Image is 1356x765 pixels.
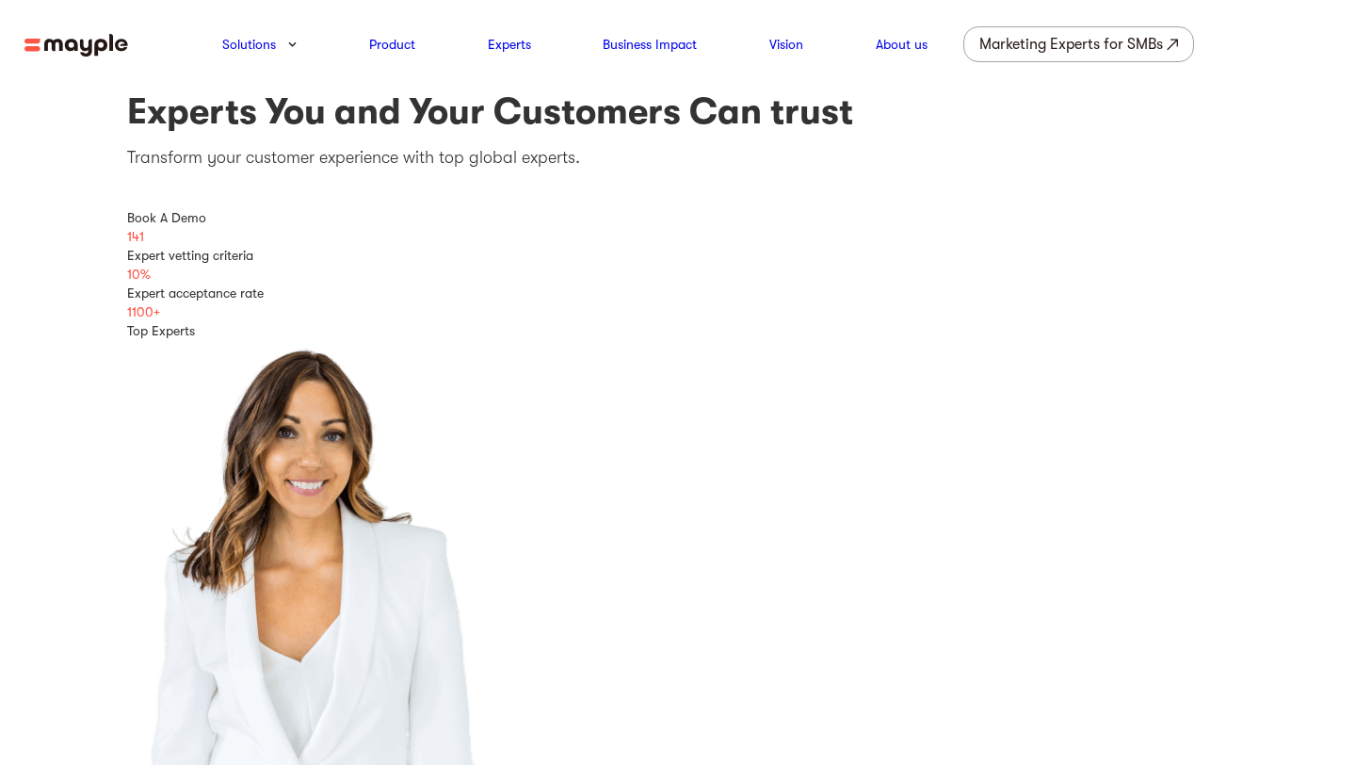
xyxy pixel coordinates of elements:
div: 141 [127,227,1229,246]
div: 10% [127,265,1229,284]
a: Experts [488,33,531,56]
img: mayple-logo [24,34,128,57]
img: arrow-down [288,41,297,47]
div: Expert vetting criteria [127,246,1229,265]
p: Transform your customer experience with top global experts. [127,145,1229,171]
a: Product [369,33,415,56]
h1: Experts You and Your Customers Can trust [127,89,1229,135]
a: Business Impact [603,33,697,56]
div: Marketing Experts for SMBs [979,31,1163,57]
a: Solutions [222,33,276,56]
div: Expert acceptance rate [127,284,1229,302]
a: About us [876,33,928,56]
div: Top Experts [127,321,1229,340]
div: Book A Demo [127,208,1229,227]
div: 1100+ [127,302,1229,321]
a: Vision [769,33,803,56]
a: Marketing Experts for SMBs [963,26,1194,62]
